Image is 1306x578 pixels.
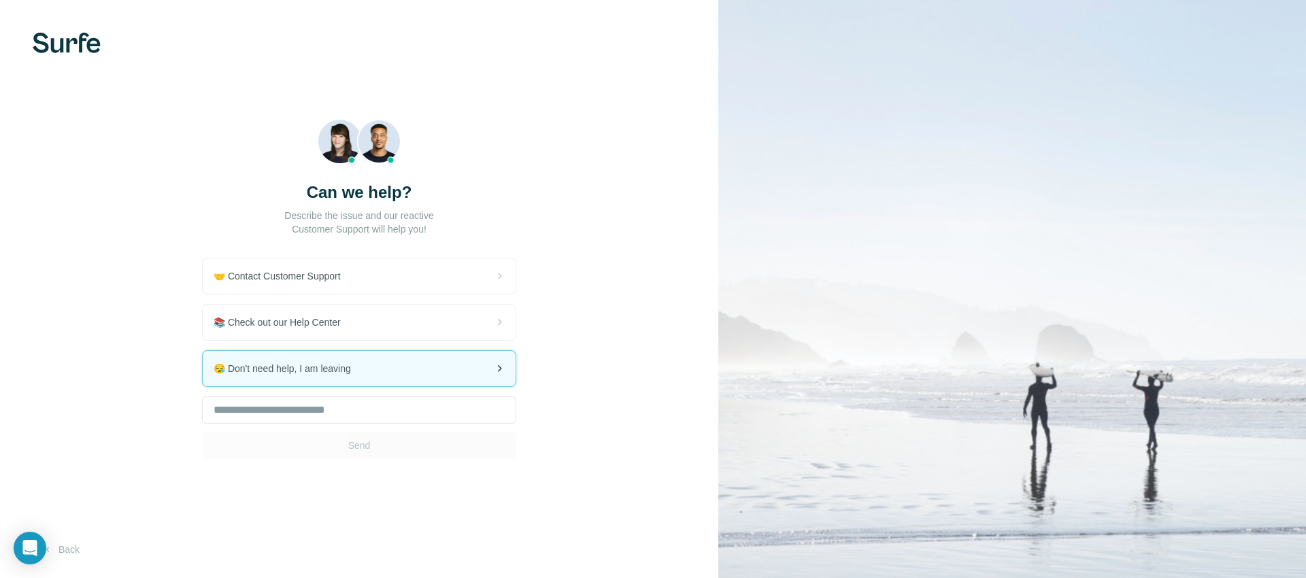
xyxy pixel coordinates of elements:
[318,119,401,170] img: Beach Photo
[292,222,426,236] p: Customer Support will help you!
[33,537,89,562] button: Back
[214,362,362,375] span: 😪 Don't need help, I am leaving
[307,182,412,203] h3: Can we help?
[14,532,46,564] div: Open Intercom Messenger
[214,269,352,283] span: 🤝 Contact Customer Support
[33,33,101,53] img: Surfe's logo
[284,209,433,222] p: Describe the issue and our reactive
[214,316,352,329] span: 📚 Check out our Help Center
